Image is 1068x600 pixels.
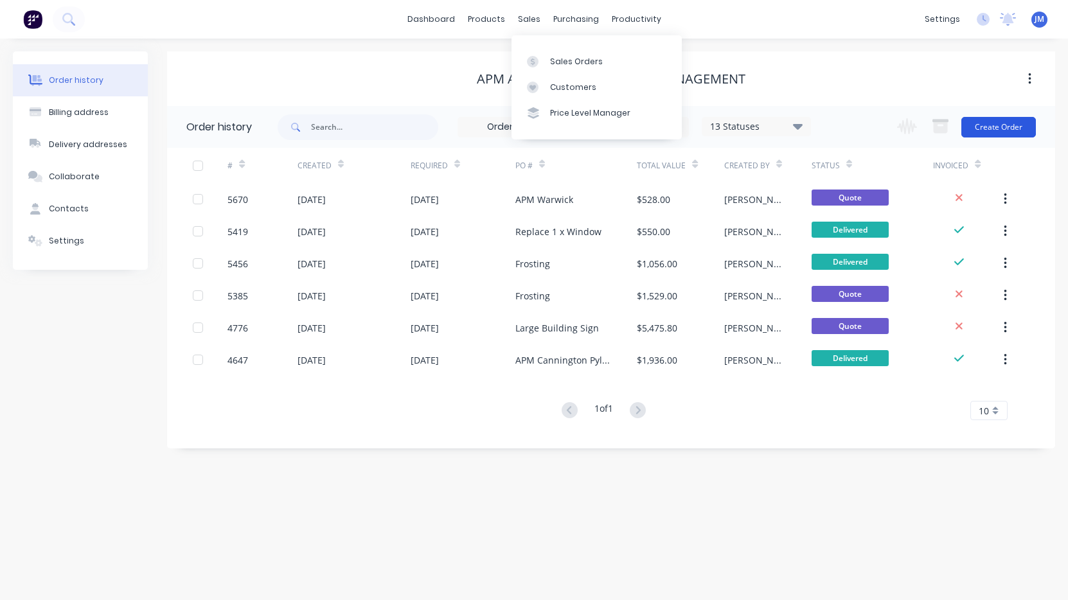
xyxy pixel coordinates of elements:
div: 5419 [227,225,248,238]
div: Created [298,148,411,183]
div: PO # [515,148,637,183]
div: [DATE] [411,289,439,303]
span: Delivered [812,350,889,366]
div: products [461,10,512,29]
div: [DATE] [411,257,439,270]
div: productivity [605,10,668,29]
input: Search... [311,114,438,140]
div: Frosting [515,257,550,270]
div: Frosting [515,289,550,303]
div: Delivery addresses [49,139,127,150]
div: Replace 1 x Window [515,225,601,238]
div: APM Warwick [515,193,573,206]
div: [PERSON_NAME] [724,257,786,270]
div: 5456 [227,257,248,270]
div: $1,936.00 [637,353,677,367]
span: Delivered [812,222,889,238]
div: Total Value [637,148,724,183]
div: $5,475.80 [637,321,677,335]
span: Quote [812,190,889,206]
div: [DATE] [298,353,326,367]
div: 5670 [227,193,248,206]
div: [PERSON_NAME] [724,193,786,206]
a: Customers [512,75,682,100]
span: Quote [812,286,889,302]
div: 1 of 1 [594,401,613,420]
button: Billing address [13,96,148,128]
span: Delivered [812,254,889,270]
div: # [227,160,233,172]
div: Created By [724,160,770,172]
div: Created By [724,148,812,183]
div: [DATE] [411,353,439,367]
div: Order history [49,75,103,86]
div: Status [812,148,934,183]
a: Price Level Manager [512,100,682,126]
div: [PERSON_NAME] [724,289,786,303]
div: 4776 [227,321,248,335]
div: Status [812,160,840,172]
div: [DATE] [411,225,439,238]
div: Price Level Manager [550,107,630,119]
a: dashboard [401,10,461,29]
div: Large Building Sign [515,321,599,335]
div: Billing address [49,107,109,118]
div: 4647 [227,353,248,367]
div: $550.00 [637,225,670,238]
div: [PERSON_NAME] [724,225,786,238]
div: Invoiced [933,148,1002,183]
div: Customers [550,82,596,93]
div: PO # [515,160,533,172]
div: [DATE] [298,193,326,206]
div: [PERSON_NAME] [724,353,786,367]
button: Order history [13,64,148,96]
button: Create Order [961,117,1036,137]
div: Contacts [49,203,89,215]
div: Invoiced [933,160,968,172]
div: sales [512,10,547,29]
a: Sales Orders [512,48,682,74]
div: $1,529.00 [637,289,677,303]
div: $528.00 [637,193,670,206]
div: settings [918,10,966,29]
button: Settings [13,225,148,257]
div: Created [298,160,332,172]
div: [DATE] [298,321,326,335]
div: Sales Orders [550,56,603,67]
div: Order history [186,119,252,135]
img: Factory [23,10,42,29]
div: [DATE] [411,321,439,335]
button: Collaborate [13,161,148,193]
div: [DATE] [298,257,326,270]
div: $1,056.00 [637,257,677,270]
div: 13 Statuses [702,119,810,134]
button: Delivery addresses [13,128,148,161]
div: Required [411,148,515,183]
div: 5385 [227,289,248,303]
div: [DATE] [411,193,439,206]
div: Total Value [637,160,686,172]
input: Order Date [458,118,566,137]
div: Settings [49,235,84,247]
div: Collaborate [49,171,100,182]
span: Quote [812,318,889,334]
div: [PERSON_NAME] [724,321,786,335]
span: 10 [979,404,989,418]
div: [DATE] [298,225,326,238]
div: Required [411,160,448,172]
div: purchasing [547,10,605,29]
div: APM Cannington Pylon Sign [515,353,612,367]
div: # [227,148,297,183]
span: JM [1035,13,1044,25]
button: Contacts [13,193,148,225]
div: [DATE] [298,289,326,303]
div: APM Advanced Personnel Management [477,71,745,87]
